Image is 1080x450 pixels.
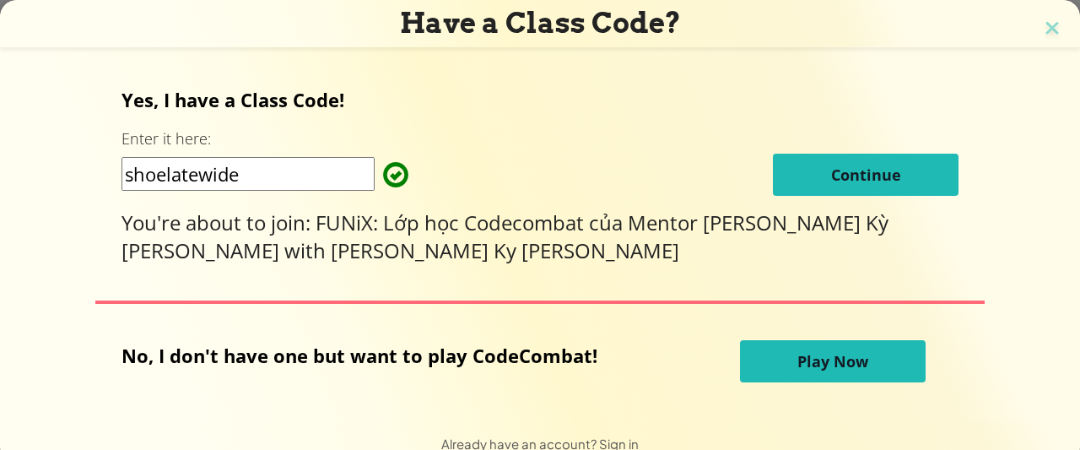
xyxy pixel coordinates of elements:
[773,154,958,196] button: Continue
[740,340,926,382] button: Play Now
[1041,17,1063,42] img: close icon
[121,209,316,236] span: You're about to join:
[284,236,331,264] span: with
[331,236,679,264] span: [PERSON_NAME] Ky [PERSON_NAME]
[831,165,901,185] span: Continue
[797,351,868,371] span: Play Now
[121,128,211,149] label: Enter it here:
[121,87,958,112] p: Yes, I have a Class Code!
[400,6,681,40] span: Have a Class Code?
[121,209,888,264] span: FUNiX: Lớp học Codecombat của Mentor [PERSON_NAME] Kỳ [PERSON_NAME]
[121,343,624,368] p: No, I don't have one but want to play CodeCombat!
